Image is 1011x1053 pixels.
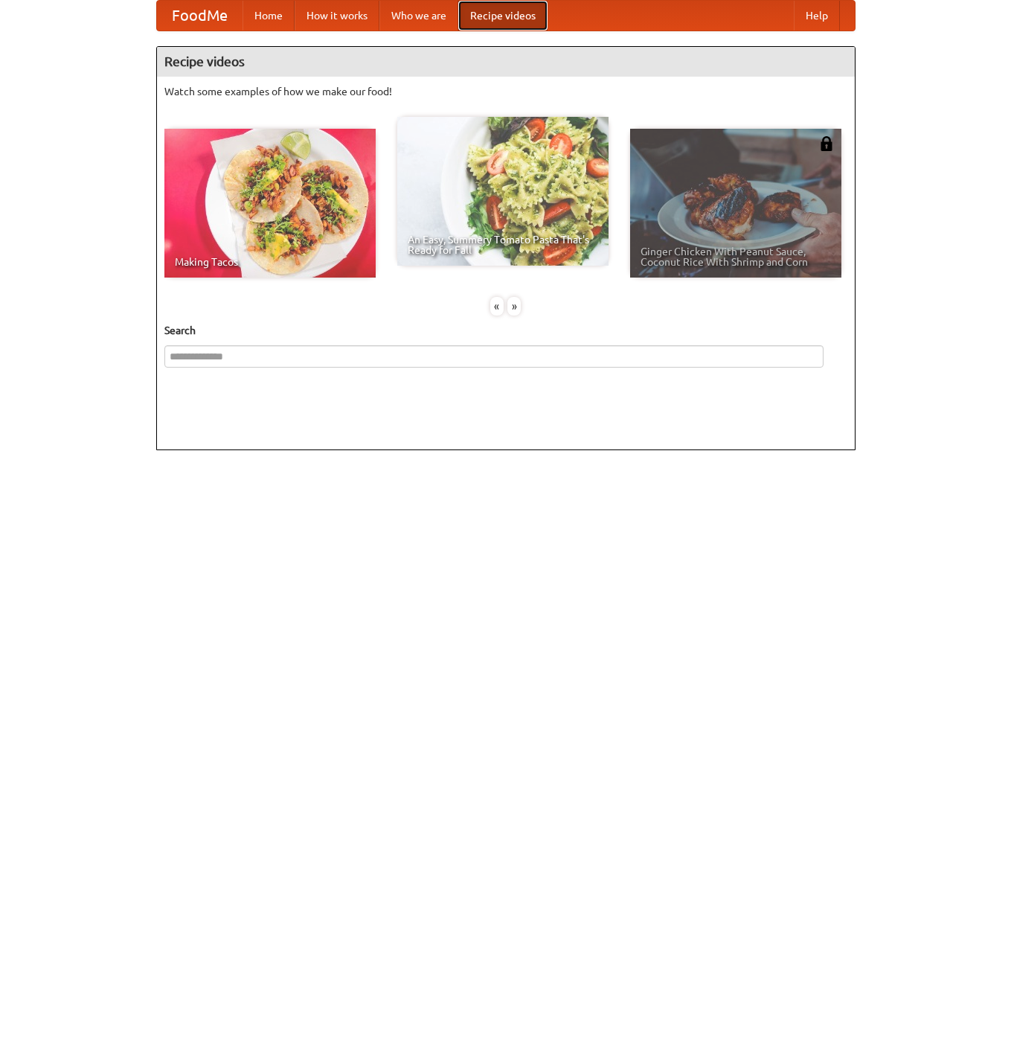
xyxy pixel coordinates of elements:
span: Making Tacos [175,257,365,267]
a: Who we are [379,1,458,31]
div: » [507,297,521,316]
p: Watch some examples of how we make our food! [164,84,847,99]
a: Home [243,1,295,31]
a: Recipe videos [458,1,548,31]
h4: Recipe videos [157,47,855,77]
a: Making Tacos [164,129,376,278]
a: How it works [295,1,379,31]
h5: Search [164,323,847,338]
img: 483408.png [819,136,834,151]
a: Help [794,1,840,31]
div: « [490,297,504,316]
a: An Easy, Summery Tomato Pasta That's Ready for Fall [397,117,609,266]
span: An Easy, Summery Tomato Pasta That's Ready for Fall [408,234,598,255]
a: FoodMe [157,1,243,31]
